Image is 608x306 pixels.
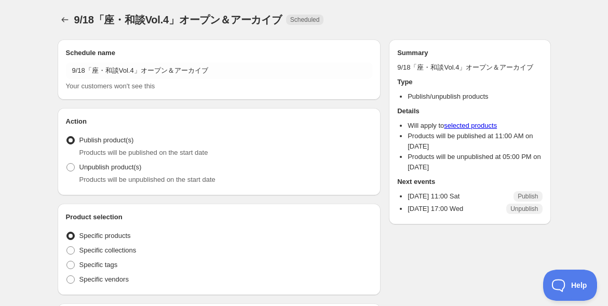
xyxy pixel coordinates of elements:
[79,246,137,254] span: Specific collections
[79,163,142,171] span: Unpublish product(s)
[79,149,208,156] span: Products will be published on the start date
[518,192,538,201] span: Publish
[397,106,542,116] h2: Details
[79,136,134,144] span: Publish product(s)
[408,91,542,102] li: Publish/unpublish products
[79,275,129,283] span: Specific vendors
[408,121,542,131] li: Will apply to
[408,131,542,152] li: Products will be published at 11:00 AM on [DATE]
[66,48,373,58] h2: Schedule name
[397,77,542,87] h2: Type
[74,14,282,25] span: 9/18「座・和談Vol.4」オープン＆アーカイブ
[58,12,72,27] button: Schedules
[66,212,373,222] h2: Product selection
[397,48,542,58] h2: Summary
[444,122,497,129] a: selected products
[543,270,598,301] iframe: Toggle Customer Support
[79,232,131,240] span: Specific products
[408,204,463,214] p: [DATE] 17:00 Wed
[66,116,373,127] h2: Action
[408,191,460,202] p: [DATE] 11:00 Sat
[79,176,215,183] span: Products will be unpublished on the start date
[510,205,538,213] span: Unpublish
[408,152,542,172] li: Products will be unpublished at 05:00 PM on [DATE]
[397,62,542,73] p: 9/18「座・和談Vol.4」オープン＆アーカイブ
[290,16,320,24] span: Scheduled
[66,82,155,90] span: Your customers won't see this
[79,261,118,269] span: Specific tags
[397,177,542,187] h2: Next events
